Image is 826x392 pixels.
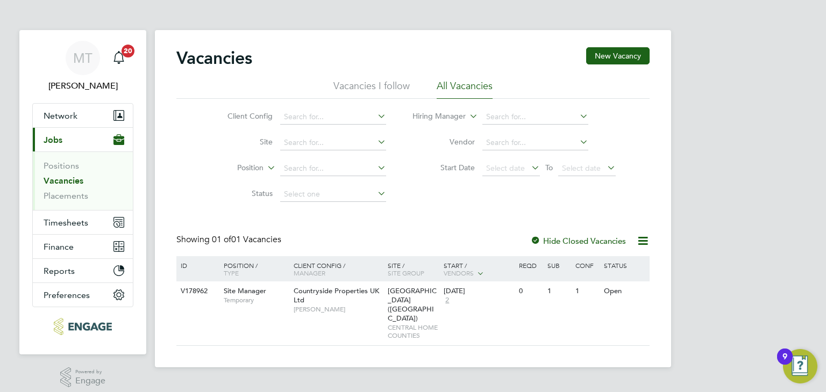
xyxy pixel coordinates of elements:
div: ID [178,256,216,274]
span: 20 [122,45,134,57]
span: Reports [44,266,75,276]
h2: Vacancies [176,47,252,69]
span: MT [73,51,92,65]
li: All Vacancies [437,79,493,99]
div: Position / [216,256,291,282]
img: acr-ltd-logo-retina.png [54,318,111,335]
span: Site Manager [224,286,266,295]
span: Manager [294,268,325,277]
li: Vacancies I follow [333,79,410,99]
label: Hiring Manager [404,111,466,122]
span: 01 of [212,234,231,245]
div: Sub [545,256,573,274]
a: 20 [108,41,130,75]
label: Client Config [211,111,273,121]
span: Powered by [75,367,105,376]
div: 1 [573,281,601,301]
span: Network [44,111,77,121]
div: 1 [545,281,573,301]
span: Select date [486,163,525,173]
span: Vendors [444,268,474,277]
div: Open [601,281,648,301]
span: Countryside Properties UK Ltd [294,286,379,304]
button: Preferences [33,283,133,307]
span: Site Group [388,268,424,277]
span: Martina Taylor [32,79,133,92]
span: Finance [44,242,74,252]
span: Select date [562,163,601,173]
button: Finance [33,235,133,258]
div: 0 [516,281,544,301]
input: Search for... [482,110,588,125]
div: Status [601,256,648,274]
a: MT[PERSON_NAME] [32,41,133,92]
input: Search for... [280,110,386,125]
div: Reqd [516,256,544,274]
div: Conf [573,256,601,274]
label: Site [211,137,273,147]
input: Search for... [280,135,386,150]
span: CENTRAL HOME COUNTIES [388,323,439,340]
span: [PERSON_NAME] [294,305,382,314]
span: Engage [75,376,105,386]
a: Placements [44,191,88,201]
div: [DATE] [444,287,514,296]
span: Temporary [224,296,288,304]
span: Preferences [44,290,90,300]
div: Client Config / [291,256,385,282]
nav: Main navigation [19,30,146,354]
div: Jobs [33,151,133,210]
input: Select one [280,187,386,202]
button: Timesheets [33,210,133,234]
label: Hide Closed Vacancies [530,236,626,246]
button: New Vacancy [586,47,650,64]
span: To [542,161,556,175]
input: Search for... [482,135,588,150]
button: Network [33,104,133,127]
div: Showing [176,234,283,245]
span: Jobs [44,135,62,145]
a: Go to home page [32,318,133,335]
a: Powered byEngage [60,367,106,388]
span: 01 Vacancies [212,234,281,245]
label: Vendor [413,137,475,147]
button: Jobs [33,128,133,151]
a: Vacancies [44,176,83,186]
a: Positions [44,161,79,171]
button: Reports [33,259,133,282]
label: Start Date [413,163,475,172]
button: Open Resource Center, 9 new notifications [783,349,817,383]
span: Timesheets [44,217,88,228]
div: V178962 [178,281,216,301]
input: Search for... [280,161,386,176]
span: Type [224,268,239,277]
div: Start / [441,256,516,283]
span: [GEOGRAPHIC_DATA] ([GEOGRAPHIC_DATA]) [388,286,437,323]
span: 2 [444,296,451,305]
div: 9 [782,357,787,371]
div: Site / [385,256,442,282]
label: Status [211,188,273,198]
label: Position [202,163,264,173]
